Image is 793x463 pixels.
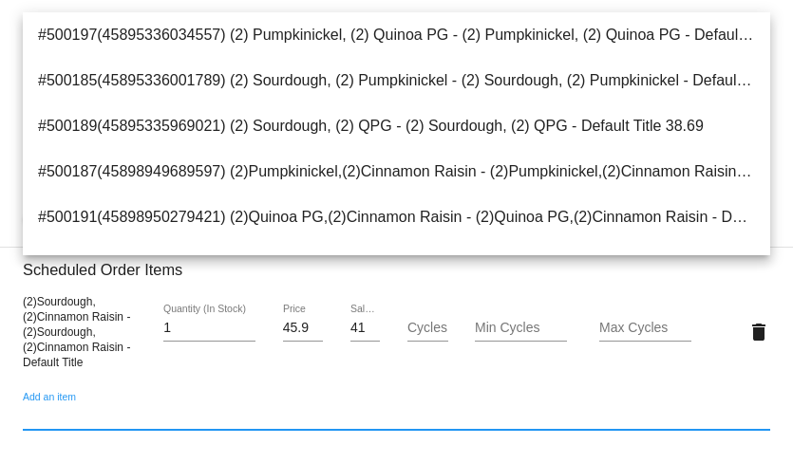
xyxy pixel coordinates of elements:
[599,321,691,336] input: Max Cycles
[38,58,755,103] span: #500185(45895336001789) (2) Sourdough, (2) Pumpkinickel - (2) Sourdough, (2) Pumpkinickel - Defau...
[38,149,755,194] span: #500187(45898949689597) (2)Pumpkinickel,(2)Cinnamon Raisin - (2)Pumpkinickel,(2)Cinnamon Raisin -...
[407,321,448,336] input: Cycles
[38,12,755,58] span: #500197(45895336034557) (2) Pumpkinickel, (2) Quinoa PG - (2) Pumpkinickel, (2) Quinoa PG - Defau...
[23,295,130,369] span: (2)Sourdough,(2)Cinnamon Raisin - (2)Sourdough,(2)Cinnamon Raisin - Default Title
[23,247,770,279] h3: Scheduled Order Items
[283,321,324,336] input: Price
[38,194,755,240] span: #500191(45898950279421) (2)Quinoa PG,(2)Cinnamon Raisin - (2)Quinoa PG,(2)Cinnamon Raisin - Defau...
[350,321,380,336] input: Sale Price
[38,103,755,149] span: #500189(45895335969021) (2) Sourdough, (2) QPG - (2) Sourdough, (2) QPG - Default Title 38.69
[38,240,755,286] span: #500199(45898949624061) (2)Sourdough,(2)Cinnamon Raisin - (2)Sourdough,(2)Cinnamon Raisin - Defau...
[23,409,770,424] input: Add an item
[475,321,567,336] input: Min Cycles
[747,321,770,343] mat-icon: delete
[163,321,255,336] input: Quantity (In Stock)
